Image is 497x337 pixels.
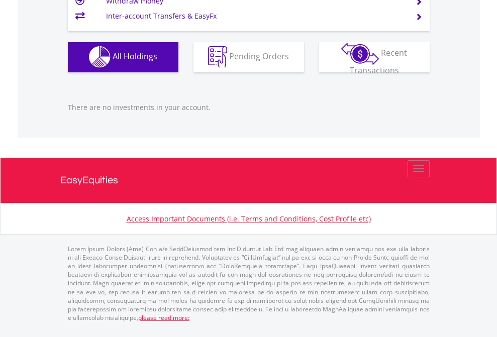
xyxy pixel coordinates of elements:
img: pending_instructions-wht.png [208,46,227,68]
span: Recent Transactions [350,47,408,76]
button: Pending Orders [193,42,304,72]
a: Access Important Documents (i.e. Terms and Conditions, Cost Profile etc) [127,214,371,223]
button: Recent Transactions [319,42,430,72]
img: holdings-wht.png [89,46,111,68]
img: transactions-zar-wht.png [341,43,379,65]
span: Pending Orders [229,51,289,62]
button: All Holdings [68,42,178,72]
a: EasyEquities [60,158,437,203]
a: please read more: [138,313,189,322]
td: Inter-account Transfers & EasyFx [106,9,403,24]
p: There are no investments in your account. [68,102,430,113]
p: Lorem Ipsum Dolors (Ame) Con a/e SeddOeiusmod tem InciDiduntut Lab Etd mag aliquaen admin veniamq... [68,245,430,322]
span: All Holdings [113,51,157,62]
